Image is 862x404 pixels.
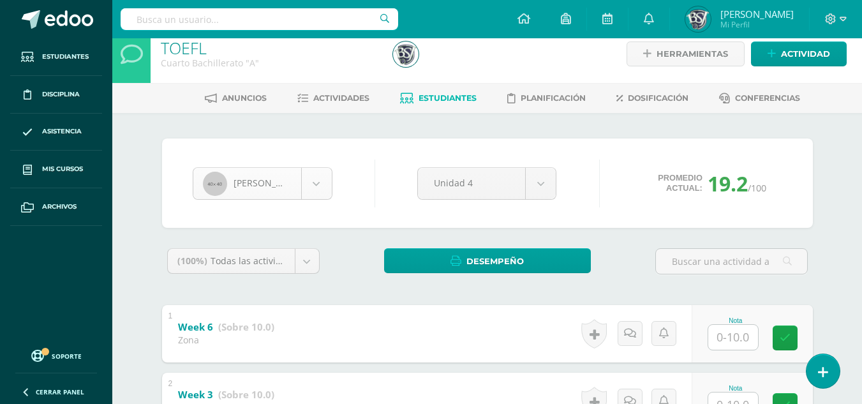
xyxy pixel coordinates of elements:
[42,164,83,174] span: Mis cursos
[781,42,830,66] span: Actividad
[708,325,758,350] input: 0-10.0
[657,42,728,66] span: Herramientas
[708,385,764,392] div: Nota
[234,177,305,189] span: [PERSON_NAME]
[222,93,267,103] span: Anuncios
[178,334,274,346] div: Zona
[708,170,748,197] span: 19.2
[42,52,89,62] span: Estudiantes
[178,320,213,333] b: Week 6
[419,93,477,103] span: Estudiantes
[720,8,794,20] span: [PERSON_NAME]
[685,6,711,32] img: e16d7183d2555189321a24b4c86d58dd.png
[10,76,102,114] a: Disciplina
[161,39,378,57] h1: TOEFL
[720,19,794,30] span: Mi Perfil
[203,172,227,196] img: 40x40
[434,168,509,198] span: Unidad 4
[658,173,702,193] span: Promedio actual:
[161,37,207,59] a: TOEFL
[521,93,586,103] span: Planificación
[168,249,319,273] a: (100%)Todas las actividades de esta unidad
[719,88,800,108] a: Conferencias
[178,388,213,401] b: Week 3
[466,250,524,273] span: Desempeño
[656,249,807,274] input: Buscar una actividad aquí...
[297,88,369,108] a: Actividades
[178,317,274,338] a: Week 6 (Sobre 10.0)
[42,126,82,137] span: Asistencia
[193,168,332,199] a: [PERSON_NAME]
[177,255,207,267] span: (100%)
[708,317,764,324] div: Nota
[10,188,102,226] a: Archivos
[616,88,688,108] a: Dosificación
[627,41,745,66] a: Herramientas
[15,347,97,364] a: Soporte
[161,57,378,69] div: Cuarto Bachillerato 'A'
[42,89,80,100] span: Disciplina
[36,387,84,396] span: Cerrar panel
[628,93,688,103] span: Dosificación
[121,8,398,30] input: Busca un usuario...
[748,182,766,194] span: /100
[384,248,591,273] a: Desempeño
[205,88,267,108] a: Anuncios
[735,93,800,103] span: Conferencias
[211,255,369,267] span: Todas las actividades de esta unidad
[507,88,586,108] a: Planificación
[42,202,77,212] span: Archivos
[393,41,419,67] img: e16d7183d2555189321a24b4c86d58dd.png
[218,320,274,333] strong: (Sobre 10.0)
[10,38,102,76] a: Estudiantes
[313,93,369,103] span: Actividades
[10,151,102,188] a: Mis cursos
[10,114,102,151] a: Asistencia
[52,352,82,361] span: Soporte
[751,41,847,66] a: Actividad
[418,168,556,199] a: Unidad 4
[218,388,274,401] strong: (Sobre 10.0)
[400,88,477,108] a: Estudiantes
